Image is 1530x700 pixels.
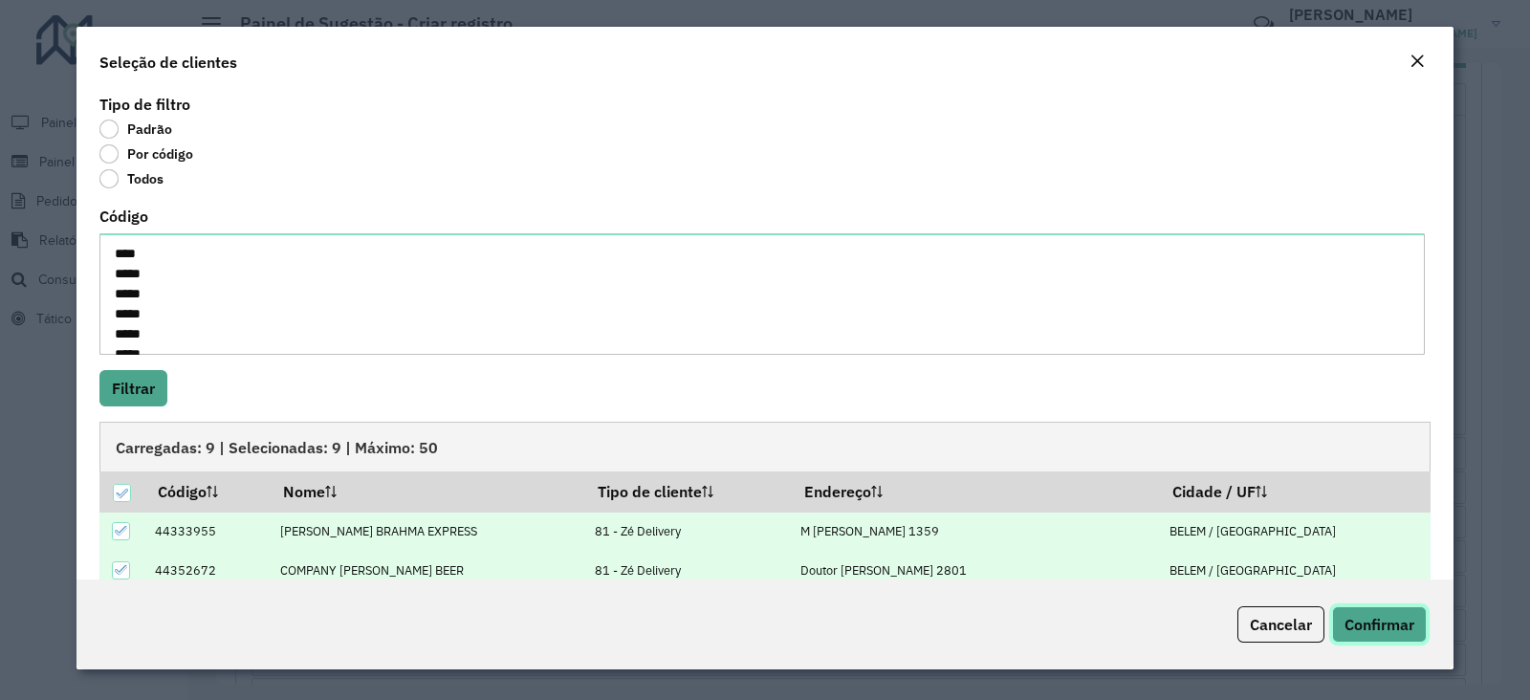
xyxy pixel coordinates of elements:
[1160,471,1431,512] th: Cidade / UF
[99,370,167,406] button: Filtrar
[271,471,585,512] th: Nome
[144,471,270,512] th: Código
[99,144,193,164] label: Por código
[585,513,791,552] td: 81 - Zé Delivery
[1410,54,1425,69] em: Fechar
[585,551,791,590] td: 81 - Zé Delivery
[99,120,172,139] label: Padrão
[271,513,585,552] td: [PERSON_NAME] BRAHMA EXPRESS
[99,169,164,188] label: Todos
[99,205,148,228] label: Código
[99,93,190,116] label: Tipo de filtro
[144,513,270,552] td: 44333955
[1332,606,1427,643] button: Confirmar
[1160,551,1431,590] td: BELEM / [GEOGRAPHIC_DATA]
[791,513,1160,552] td: M [PERSON_NAME] 1359
[791,471,1160,512] th: Endereço
[1160,513,1431,552] td: BELEM / [GEOGRAPHIC_DATA]
[99,51,237,74] h4: Seleção de clientes
[791,551,1160,590] td: Doutor [PERSON_NAME] 2801
[144,551,270,590] td: 44352672
[1344,615,1414,634] span: Confirmar
[1250,615,1312,634] span: Cancelar
[585,471,791,512] th: Tipo de cliente
[1404,50,1431,75] button: Close
[99,422,1431,471] div: Carregadas: 9 | Selecionadas: 9 | Máximo: 50
[1237,606,1324,643] button: Cancelar
[271,551,585,590] td: COMPANY [PERSON_NAME] BEER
